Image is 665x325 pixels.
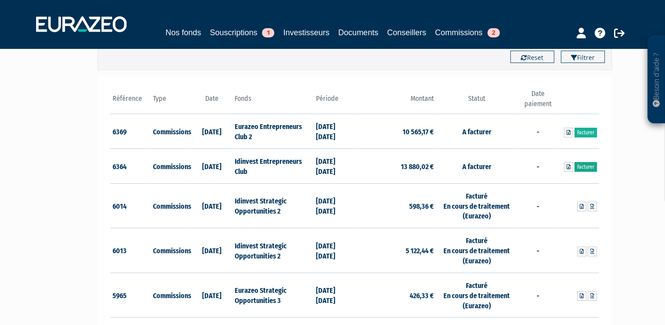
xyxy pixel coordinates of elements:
[110,273,151,318] td: 5965
[517,228,558,273] td: -
[517,183,558,228] td: -
[314,114,355,149] td: [DATE] [DATE]
[387,26,426,39] a: Conseillers
[517,149,558,184] td: -
[487,28,500,37] span: 2
[338,26,378,39] a: Documents
[314,149,355,184] td: [DATE] [DATE]
[165,26,201,39] a: Nos fonds
[192,183,233,228] td: [DATE]
[314,183,355,228] td: [DATE] [DATE]
[355,89,436,114] th: Montant
[110,89,151,114] th: Référence
[436,89,517,114] th: Statut
[192,149,233,184] td: [DATE]
[151,149,192,184] td: Commissions
[510,51,554,63] button: Reset
[517,89,558,114] th: Date paiement
[436,228,517,273] td: Facturé En cours de traitement (Eurazeo)
[436,114,517,149] td: A facturer
[192,89,233,114] th: Date
[232,183,313,228] td: Idinvest Strategic Opportunities 2
[110,183,151,228] td: 6014
[355,114,436,149] td: 10 565,17 €
[561,51,605,63] button: Filtrer
[151,273,192,318] td: Commissions
[192,228,233,273] td: [DATE]
[110,149,151,184] td: 6364
[232,228,313,273] td: Idinvest Strategic Opportunities 2
[110,228,151,273] td: 6013
[314,228,355,273] td: [DATE] [DATE]
[436,183,517,228] td: Facturé En cours de traitement (Eurazeo)
[232,149,313,184] td: Idinvest Entrepreneurs Club
[355,273,436,318] td: 426,33 €
[210,26,274,39] a: Souscriptions1
[151,114,192,149] td: Commissions
[36,16,127,32] img: 1732889491-logotype_eurazeo_blanc_rvb.png
[355,228,436,273] td: 5 122,44 €
[651,40,661,119] p: Besoin d'aide ?
[232,89,313,114] th: Fonds
[192,114,233,149] td: [DATE]
[232,114,313,149] td: Eurazeo Entrepreneurs Club 2
[517,273,558,318] td: -
[574,128,597,137] a: Facturer
[355,183,436,228] td: 598,36 €
[232,273,313,318] td: Eurazeo Strategic Opportunities 3
[436,273,517,318] td: Facturé En cours de traitement (Eurazeo)
[435,26,500,40] a: Commissions2
[355,149,436,184] td: 13 880,02 €
[110,114,151,149] td: 6369
[192,273,233,318] td: [DATE]
[283,26,329,39] a: Investisseurs
[151,228,192,273] td: Commissions
[314,273,355,318] td: [DATE] [DATE]
[517,114,558,149] td: -
[151,183,192,228] td: Commissions
[314,89,355,114] th: Période
[262,28,274,37] span: 1
[151,89,192,114] th: Type
[574,162,597,172] a: Facturer
[436,149,517,184] td: A facturer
